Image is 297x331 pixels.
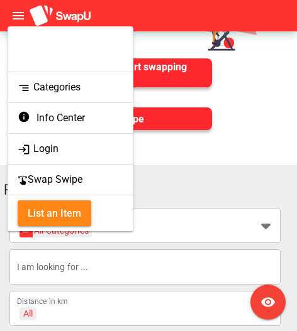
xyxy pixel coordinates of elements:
[18,111,30,123] i: info
[18,82,30,94] i: segment
[18,140,123,158] div: Login
[3,180,287,198] h1: Find a Swap
[29,4,92,28] img: aSD8y5uGLpzPJLYTcYcjNu3laj1c05W5KWf0Ds+Za8uybjssssuu+yyyy677LKX2n+PWMSDJ9a87AAAAABJRU5ErkJggg==
[18,172,82,187] span: Swap Swipe
[261,295,276,310] i: visibility
[18,79,123,96] div: Categories
[78,41,93,57] i: false
[18,143,30,156] i: login
[23,308,33,319] div: All
[28,205,81,222] span: List an Item
[17,249,273,285] input: I am looking for ...
[18,175,28,185] i: swipe
[11,8,26,23] i: menu
[18,111,123,126] div: Info Center
[18,200,91,226] button: List an Item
